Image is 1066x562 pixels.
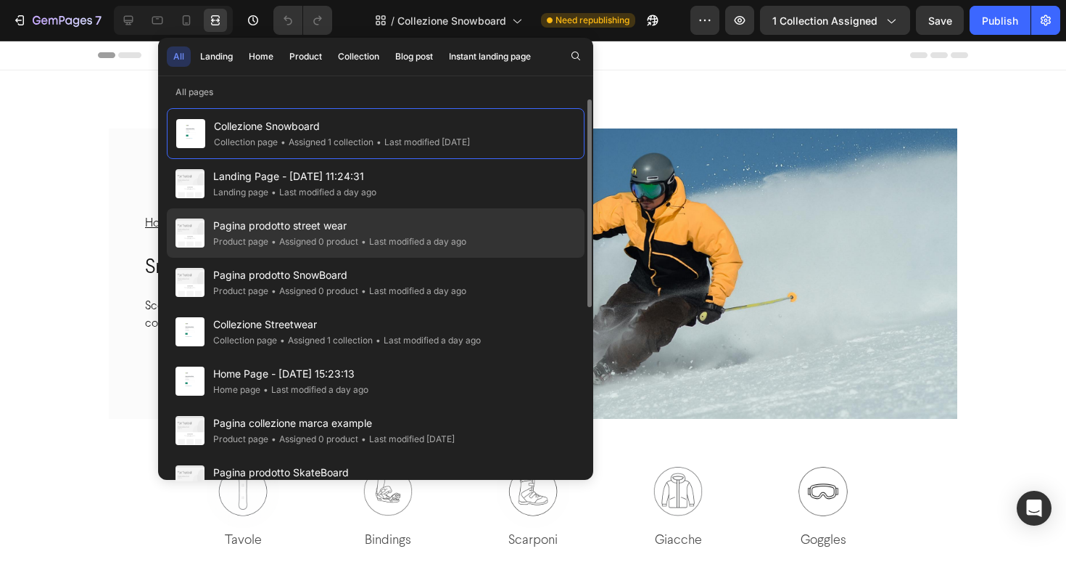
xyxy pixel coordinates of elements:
button: Landing [194,46,239,67]
img: gempages_565695744854459199-dedb891e-1561-48b3-87f7-90fd1ba1af5d.png [207,415,279,487]
img: gempages_565695744854459199-3bb67737-599e-4f2f-aa73-2e47a6849e18.png [642,415,714,487]
div: Home [249,50,273,63]
span: Home Page - [DATE] 15:23:13 [213,365,368,383]
img: Alt Image [407,88,957,378]
p: Tavole [208,489,278,512]
div: Last modified a day ago [268,185,376,200]
div: Open Intercom Messenger [1017,491,1051,526]
button: 7 [6,6,108,35]
button: Collection [331,46,386,67]
p: Giacche [643,489,713,512]
div: Assigned 1 collection [278,135,373,150]
img: gempages_565695744854459199-b59b8ec8-7313-4fcc-b6dd-c8c6dc974460.png [352,415,424,487]
div: Collection page [214,135,278,150]
h2: SnowBoard [144,211,384,244]
div: Undo/Redo [273,6,332,35]
div: Last modified [DATE] [373,135,470,150]
span: • [271,187,276,197]
div: Publish [982,13,1018,28]
p: Scopri la nostra collezione di snowboard in collaborazione con i migliori brand del settore! [145,257,382,292]
span: Pagina prodotto SkateBoard [213,464,455,481]
span: Save [928,15,952,27]
span: Pagina collezione marca example [213,415,455,432]
div: Assigned 0 product [268,235,358,249]
div: Last modified a day ago [358,235,466,249]
div: Product [289,50,322,63]
span: • [376,335,381,346]
span: • [361,433,366,444]
span: • [271,433,276,444]
span: Landing Page - [DATE] 11:24:31 [213,168,376,185]
span: Collezione Snowboard [214,118,470,135]
span: • [263,384,268,395]
div: Assigned 0 product [268,284,358,298]
button: Home [242,46,280,67]
span: • [376,137,381,147]
p: 7 [95,12,102,29]
div: Assigned 0 product [268,432,358,447]
span: • [271,285,276,296]
div: Collection page [213,333,277,348]
div: Product page [213,235,268,249]
button: Blog post [389,46,439,67]
img: gempages_565695744854459199-555477e7-dd2a-41fc-8634-a1ff33f38dfb.png [497,415,569,487]
span: 1 collection assigned [772,13,877,28]
div: Landing [200,50,233,63]
span: Pagina prodotto SnowBoard [213,266,466,284]
span: • [271,236,276,247]
div: Last modified a day ago [373,333,481,348]
div: Landing page [213,185,268,200]
div: Last modified [DATE] [358,432,455,447]
p: Bindings [353,489,423,512]
div: Home page [213,383,260,397]
span: • [281,137,286,147]
button: Instant landing page [442,46,537,67]
span: Collezione Streetwear [213,316,481,333]
div: Instant landing page [449,50,531,63]
div: All [173,50,184,63]
span: Need republishing [555,14,629,27]
div: Blog post [395,50,433,63]
span: • [361,236,366,247]
button: 1 collection assigned [760,6,910,35]
div: Assigned 1 collection [277,333,373,348]
button: Publish [970,6,1030,35]
button: Save [916,6,964,35]
p: Goggles [788,489,858,512]
span: • [280,335,285,346]
img: gempages_565695744854459199-550a839e-b0db-4f8b-8e71-8b7be42e4a62.png [787,415,859,487]
a: Home [145,177,175,188]
p: SnowBoard [212,174,268,192]
button: Product [283,46,329,67]
button: All [167,46,191,67]
div: Collection [338,50,379,63]
div: Product page [213,432,268,447]
span: / [391,13,394,28]
p: Scarponi [498,489,568,512]
div: Last modified a day ago [260,383,368,397]
span: Pagina prodotto street wear [213,217,466,235]
span: • [361,285,366,296]
span: Collezione Snowboard [397,13,506,28]
p: All pages [158,85,593,99]
div: Last modified a day ago [358,284,466,298]
div: Product page [213,284,268,298]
